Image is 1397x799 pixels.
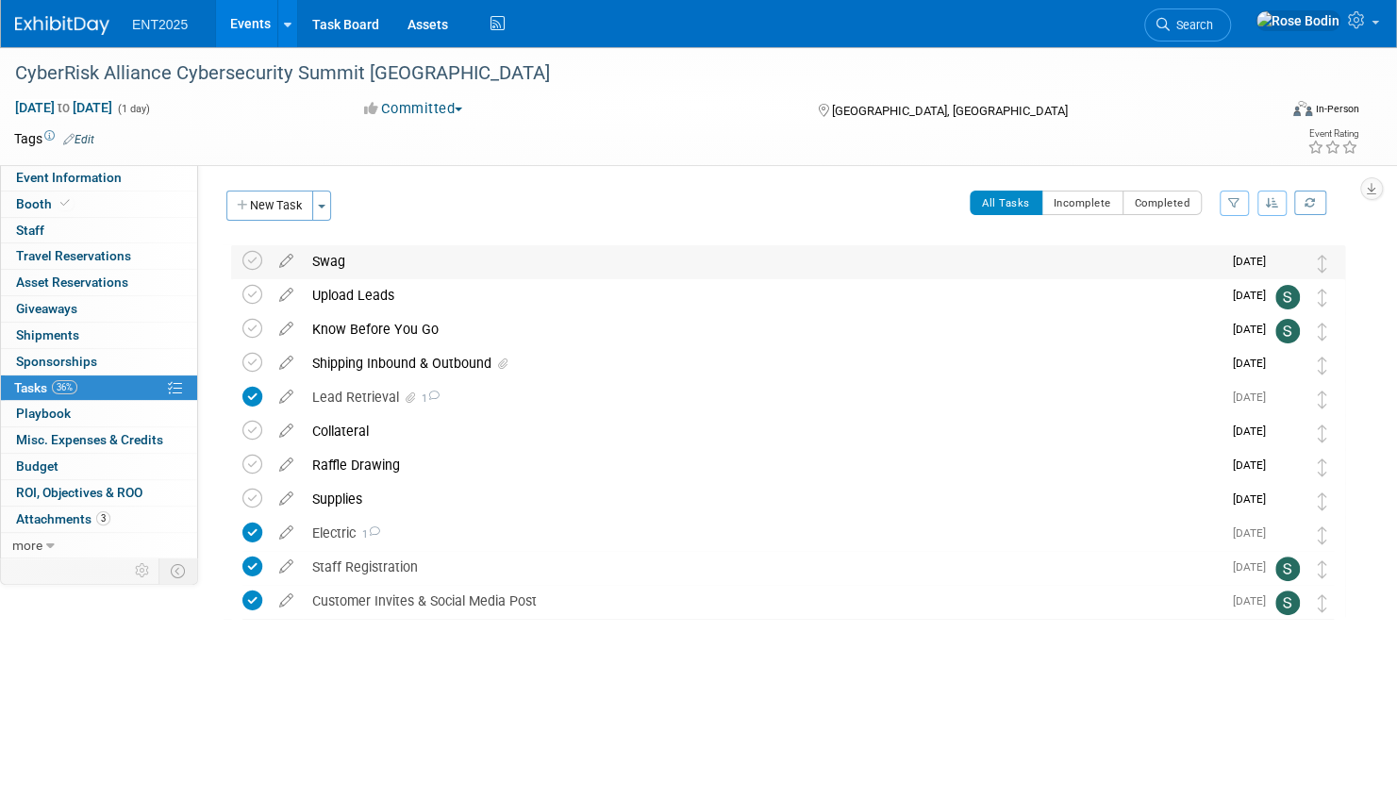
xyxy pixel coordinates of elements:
[1275,591,1300,615] img: Stephanie Silva
[226,191,313,221] button: New Task
[1233,526,1275,540] span: [DATE]
[303,551,1222,583] div: Staff Registration
[1233,594,1275,608] span: [DATE]
[1,507,197,532] a: Attachments3
[1,401,197,426] a: Playbook
[1,270,197,295] a: Asset Reservations
[1293,101,1312,116] img: Format-Inperson.png
[16,248,131,263] span: Travel Reservations
[60,198,70,208] i: Booth reservation complete
[1318,424,1327,442] i: Move task
[1233,289,1275,302] span: [DATE]
[16,406,71,421] span: Playbook
[15,16,109,35] img: ExhibitDay
[1275,353,1300,377] img: Rose Bodin
[303,279,1222,311] div: Upload Leads
[132,17,188,32] span: ENT2025
[116,103,150,115] span: (1 day)
[16,301,77,316] span: Giveaways
[1,165,197,191] a: Event Information
[16,511,110,526] span: Attachments
[52,380,77,394] span: 36%
[358,99,470,119] button: Committed
[1233,560,1275,574] span: [DATE]
[1318,458,1327,476] i: Move task
[1,375,197,401] a: Tasks36%
[1275,387,1300,411] img: Rose Bodin
[14,99,113,116] span: [DATE] [DATE]
[1170,18,1213,32] span: Search
[1144,8,1231,42] a: Search
[1,218,197,243] a: Staff
[1256,10,1340,31] img: Rose Bodin
[270,558,303,575] a: edit
[1318,594,1327,612] i: Move task
[1,191,197,217] a: Booth
[1318,357,1327,375] i: Move task
[303,347,1222,379] div: Shipping Inbound & Outbound
[270,524,303,541] a: edit
[419,392,440,405] span: 1
[270,321,303,338] a: edit
[356,528,380,541] span: 1
[303,313,1222,345] div: Know Before You Go
[1233,458,1275,472] span: [DATE]
[16,485,142,500] span: ROI, Objectives & ROO
[303,449,1222,481] div: Raffle Drawing
[303,483,1222,515] div: Supplies
[1,480,197,506] a: ROI, Objectives & ROO
[270,287,303,304] a: edit
[14,129,94,148] td: Tags
[1275,489,1300,513] img: Rose Bodin
[970,191,1042,215] button: All Tasks
[1275,251,1300,275] img: Rose Bodin
[8,57,1245,91] div: CyberRisk Alliance Cybersecurity Summit [GEOGRAPHIC_DATA]
[1233,255,1275,268] span: [DATE]
[303,517,1222,549] div: Electric
[1158,98,1359,126] div: Event Format
[270,592,303,609] a: edit
[1,427,197,453] a: Misc. Expenses & Credits
[12,538,42,553] span: more
[831,104,1067,118] span: [GEOGRAPHIC_DATA], [GEOGRAPHIC_DATA]
[270,389,303,406] a: edit
[1275,455,1300,479] img: Rose Bodin
[1233,323,1275,336] span: [DATE]
[303,245,1222,277] div: Swag
[270,423,303,440] a: edit
[16,354,97,369] span: Sponsorships
[16,432,163,447] span: Misc. Expenses & Credits
[1041,191,1123,215] button: Incomplete
[270,253,303,270] a: edit
[1318,560,1327,578] i: Move task
[1318,492,1327,510] i: Move task
[1,323,197,348] a: Shipments
[1318,323,1327,341] i: Move task
[1233,424,1275,438] span: [DATE]
[1233,492,1275,506] span: [DATE]
[1318,255,1327,273] i: Move task
[270,491,303,508] a: edit
[16,275,128,290] span: Asset Reservations
[1318,526,1327,544] i: Move task
[303,381,1222,413] div: Lead Retrieval
[303,585,1222,617] div: Customer Invites & Social Media Post
[1,533,197,558] a: more
[303,415,1222,447] div: Collateral
[63,133,94,146] a: Edit
[1307,129,1358,139] div: Event Rating
[1,296,197,322] a: Giveaways
[1275,285,1300,309] img: Stephanie Silva
[1315,102,1359,116] div: In-Person
[55,100,73,115] span: to
[1233,357,1275,370] span: [DATE]
[1294,191,1326,215] a: Refresh
[270,355,303,372] a: edit
[1275,421,1300,445] img: Rose Bodin
[159,558,198,583] td: Toggle Event Tabs
[1,349,197,375] a: Sponsorships
[1123,191,1203,215] button: Completed
[126,558,159,583] td: Personalize Event Tab Strip
[1275,557,1300,581] img: Stephanie Silva
[1275,523,1300,547] img: Rose Bodin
